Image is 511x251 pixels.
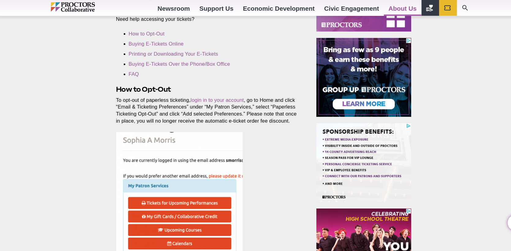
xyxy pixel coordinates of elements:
[126,50,212,55] a: Printing or Downloading Your E-Tickets
[126,69,136,74] a: FAQ
[51,2,119,11] img: Proctors logo
[126,59,224,65] a: Buying E-Tickets Over the Phone/Box Office
[493,208,505,220] a: Back to Top
[307,37,399,113] iframe: Advertisement
[126,40,179,45] a: Buying E-Tickets Online
[114,15,294,22] p: Need help accessing your tickets?
[126,30,160,35] a: How to Opt-Out
[307,119,399,196] iframe: Advertisement
[114,94,294,120] p: To opt-out of paperless ticketing, , go to Home and click “Email & Ticketing Preferences” under “...
[114,82,167,90] strong: How to Opt-Out
[186,94,237,99] a: login in to your account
